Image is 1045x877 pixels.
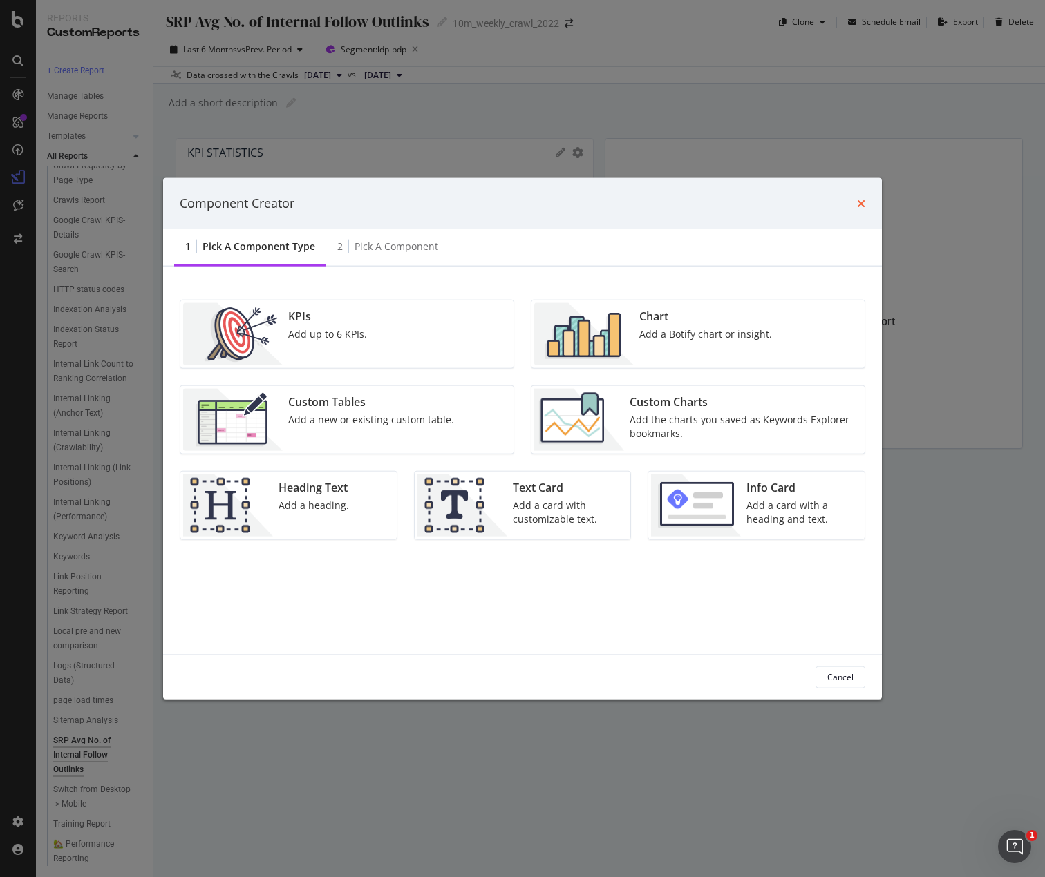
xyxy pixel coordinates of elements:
[40,80,51,91] img: tab_domain_overview_orange.svg
[180,195,294,213] div: Component Creator
[22,36,33,47] img: website_grey.svg
[630,394,856,409] div: Custom Charts
[155,81,228,90] div: Keywords by Traffic
[746,498,856,526] div: Add a card with a heading and text.
[279,498,349,512] div: Add a heading.
[651,474,741,536] img: 9fcGIRyhgxRLRpur6FCk681sBQ4rDmX99LnU5EkywwAAAAAElFTkSuQmCC
[534,302,634,365] img: BHjNRGjj.png
[183,388,283,450] img: CzM_nd8v.png
[203,239,315,253] div: Pick a Component type
[630,412,856,440] div: Add the charts you saved as Keywords Explorer bookmarks.
[39,22,68,33] div: v 4.0.25
[288,412,454,426] div: Add a new or existing custom table.
[36,36,152,47] div: Domain: [DOMAIN_NAME]
[513,498,623,526] div: Add a card with customizable text.
[185,239,191,253] div: 1
[183,474,273,536] img: CtJ9-kHf.png
[513,479,623,495] div: Text Card
[998,830,1031,863] iframe: Intercom live chat
[746,479,856,495] div: Info Card
[355,239,438,253] div: Pick a Component
[22,22,33,33] img: logo_orange.svg
[279,479,349,495] div: Heading Text
[288,327,367,340] div: Add up to 6 KPIs.
[639,327,772,340] div: Add a Botify chart or insight.
[288,308,367,324] div: KPIs
[816,666,865,688] button: Cancel
[288,394,454,409] div: Custom Tables
[337,239,343,253] div: 2
[1026,830,1037,841] span: 1
[183,302,283,365] img: __UUOcd1.png
[827,671,854,683] div: Cancel
[163,178,882,700] div: modal
[534,388,624,450] img: Chdk0Fza.png
[417,474,507,536] img: CIPqJSrR.png
[55,81,124,90] div: Domain Overview
[639,308,772,324] div: Chart
[140,80,151,91] img: tab_keywords_by_traffic_grey.svg
[857,195,865,213] div: times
